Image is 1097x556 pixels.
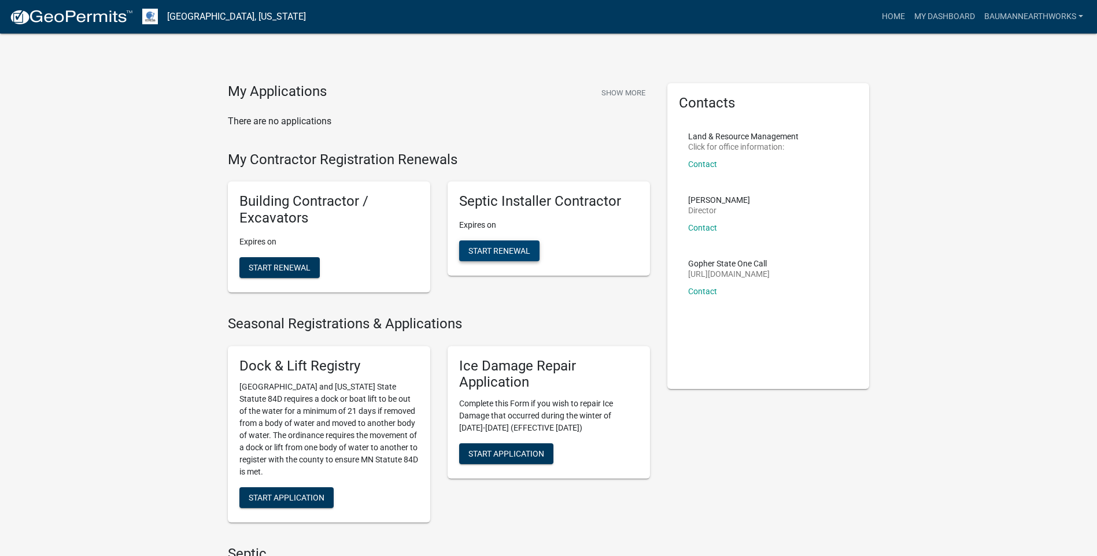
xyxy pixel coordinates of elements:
a: Contact [688,287,717,296]
p: Director [688,206,750,214]
h4: My Applications [228,83,327,101]
p: Expires on [459,219,638,231]
img: Otter Tail County, Minnesota [142,9,158,24]
p: [GEOGRAPHIC_DATA] and [US_STATE] State Statute 84D requires a dock or boat lift to be out of the ... [239,381,419,478]
span: Start Renewal [249,262,311,272]
h5: Contacts [679,95,858,112]
a: Contact [688,223,717,232]
a: My Dashboard [910,6,980,28]
p: [URL][DOMAIN_NAME] [688,270,770,278]
p: Expires on [239,236,419,248]
a: Contact [688,160,717,169]
h4: My Contractor Registration Renewals [228,151,650,168]
span: Start Application [468,449,544,458]
h5: Ice Damage Repair Application [459,358,638,391]
p: There are no applications [228,114,650,128]
p: Land & Resource Management [688,132,799,140]
a: Home [877,6,910,28]
wm-registration-list-section: My Contractor Registration Renewals [228,151,650,302]
p: [PERSON_NAME] [688,196,750,204]
button: Start Application [239,487,334,508]
a: baumannearthworks [980,6,1088,28]
button: Start Application [459,443,553,464]
h4: Seasonal Registrations & Applications [228,316,650,332]
button: Start Renewal [459,240,540,261]
h5: Septic Installer Contractor [459,193,638,210]
span: Start Application [249,493,324,502]
p: Gopher State One Call [688,260,770,268]
button: Show More [597,83,650,102]
a: [GEOGRAPHIC_DATA], [US_STATE] [167,7,306,27]
h5: Building Contractor / Excavators [239,193,419,227]
button: Start Renewal [239,257,320,278]
p: Complete this Form if you wish to repair Ice Damage that occurred during the winter of [DATE]-[DA... [459,398,638,434]
p: Click for office information: [688,143,799,151]
span: Start Renewal [468,246,530,255]
h5: Dock & Lift Registry [239,358,419,375]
